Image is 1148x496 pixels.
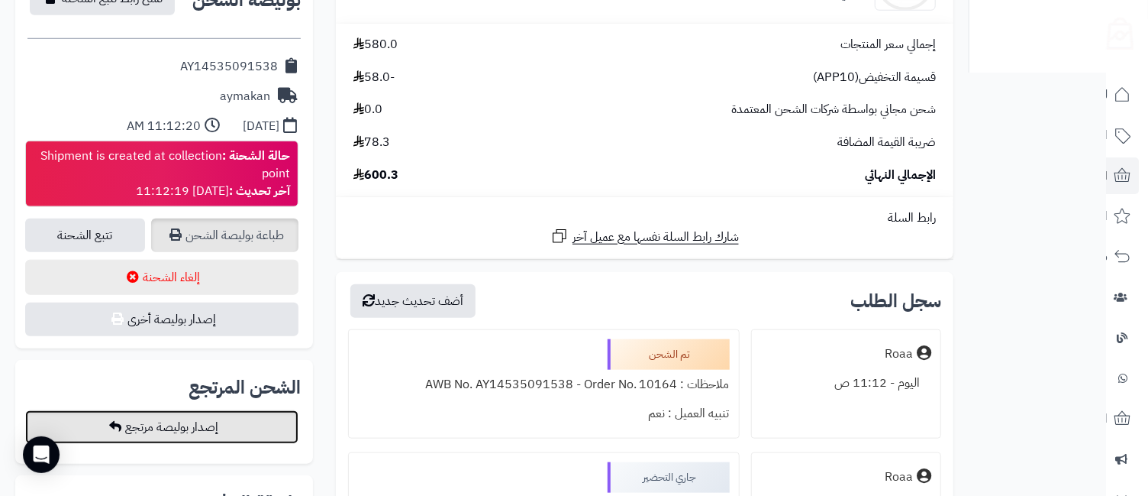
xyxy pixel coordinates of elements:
[229,182,290,200] strong: آخر تحديث :
[550,227,739,246] a: شارك رابط السلة نفسها مع عميل آخر
[342,209,947,227] div: رابط السلة
[127,118,201,135] div: 11:12:20 AM
[353,134,390,151] span: 78.3
[885,345,913,363] div: Roaa
[243,118,279,135] div: [DATE]
[25,219,145,252] a: تتبع الشحنة
[220,88,270,105] div: aymakan
[222,147,290,165] strong: حالة الشحنة :
[837,134,936,151] span: ضريبة القيمة المضافة
[25,303,298,336] button: إصدار بوليصة أخرى
[353,101,382,118] span: 0.0
[885,468,913,486] div: Roaa
[350,284,476,318] button: أضف تحديث جديد
[34,148,290,200] div: Shipment is created at collection point [DATE] 11:12:19
[189,378,301,397] h2: الشحن المرتجع
[608,462,730,493] div: جاري التحضير
[358,399,730,429] div: تنبيه العميل : نعم
[731,101,936,118] span: شحن مجاني بواسطة شركات الشحن المعتمدة
[180,58,278,76] div: AY14535091538
[840,36,936,53] span: إجمالي سعر المنتجات
[608,339,730,370] div: تم الشحن
[813,69,936,86] span: قسيمة التخفيض(APP10)
[865,167,936,184] span: الإجمالي النهائي
[151,219,298,252] a: طباعة بوليصة الشحن
[761,368,931,398] div: اليوم - 11:12 ص
[353,69,395,86] span: -58.0
[25,410,298,444] button: إصدار بوليصة مرتجع
[353,167,398,184] span: 600.3
[358,370,730,400] div: ملاحظات : AWB No. AY14535091538 - Order No. 10164
[850,292,941,310] h3: سجل الطلب
[23,436,60,473] div: Open Intercom Messenger
[572,229,739,246] span: شارك رابط السلة نفسها مع عميل آخر
[25,260,298,295] button: إلغاء الشحنة
[353,36,398,53] span: 580.0
[1097,11,1133,50] img: logo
